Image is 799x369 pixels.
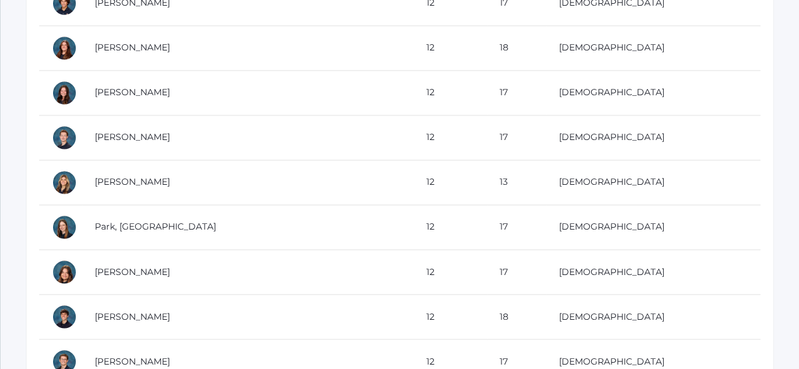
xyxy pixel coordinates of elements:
td: [PERSON_NAME] [82,160,414,204]
td: [DEMOGRAPHIC_DATA] [546,204,760,249]
td: 17 [487,115,546,160]
div: Lilly Olivares [52,170,77,195]
td: [PERSON_NAME] [82,294,414,339]
td: 18 [487,294,546,339]
td: [DEMOGRAPHIC_DATA] [546,115,760,160]
td: 12 [414,249,488,294]
td: 12 [414,160,488,204]
td: [PERSON_NAME] [82,25,414,70]
td: [DEMOGRAPHIC_DATA] [546,160,760,204]
div: Reagan Riskey [52,259,77,284]
td: [DEMOGRAPHIC_DATA] [546,294,760,339]
div: Ben Tapia [52,304,77,329]
td: 12 [414,25,488,70]
td: 12 [414,70,488,115]
td: [DEMOGRAPHIC_DATA] [546,249,760,294]
td: [PERSON_NAME] [82,115,414,160]
td: Park, [GEOGRAPHIC_DATA] [82,204,414,249]
div: Avrie Hibbard [52,35,77,61]
div: Savannah Park [52,214,77,240]
td: 12 [414,294,488,339]
td: [PERSON_NAME] [82,70,414,115]
td: 12 [414,204,488,249]
td: 12 [414,115,488,160]
td: 13 [487,160,546,204]
td: 17 [487,204,546,249]
td: [DEMOGRAPHIC_DATA] [546,70,760,115]
div: Caleb Mangimelli [52,125,77,150]
div: Caitlyn Logan [52,80,77,105]
td: [PERSON_NAME] [82,249,414,294]
td: 17 [487,70,546,115]
td: 17 [487,249,546,294]
td: 18 [487,25,546,70]
td: [DEMOGRAPHIC_DATA] [546,25,760,70]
